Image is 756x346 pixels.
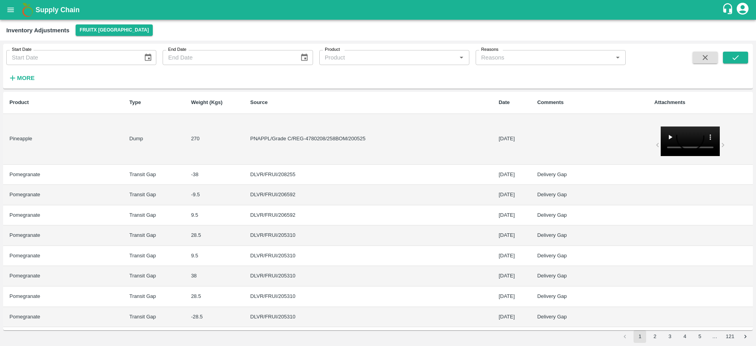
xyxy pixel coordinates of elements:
td: DLVR/FRUI/208255 [244,165,493,185]
button: Choose date [141,50,156,65]
td: Transit Gap [123,286,185,307]
td: Pomegranate [3,246,123,266]
td: Pomegranate [3,165,123,185]
td: Transit Gap [123,246,185,266]
td: 28.5 [185,286,244,307]
td: DLVR/FRUI/206592 [244,205,493,226]
td: Transit Gap [123,185,185,205]
td: Transit Gap [123,266,185,286]
button: Choose date [297,50,312,65]
td: Dump [123,114,185,165]
label: Product [325,47,340,53]
b: Weight (Kgs) [191,99,222,105]
td: Delivery Gap [531,185,648,205]
td: Pomegranate [3,225,123,246]
label: Reasons [481,47,498,53]
td: Pomegranate [3,266,123,286]
td: Transit Gap [123,165,185,185]
td: Delivery Gap [531,307,648,327]
input: Start Date [6,50,137,65]
td: DLVR/FRUI/205310 [244,307,493,327]
input: End Date [163,50,294,65]
td: Pineapple [3,114,123,165]
td: -9.5 [185,185,244,205]
b: Source [250,99,268,105]
button: Go to page 5 [693,330,706,343]
button: Go to page 2 [649,330,661,343]
td: [DATE] [492,114,531,165]
button: page 1 [634,330,646,343]
td: DLVR/FRUI/205310 [244,246,493,266]
button: Go to page 4 [678,330,691,343]
td: Pomegranate [3,205,123,226]
button: Open [456,52,467,63]
a: Supply Chain [35,4,722,15]
b: Comments [537,99,563,105]
td: Delivery Gap [531,246,648,266]
td: PNAPPL/Grade C/REG-4780208/258BOM/200525 [244,114,493,165]
b: Type [130,99,141,105]
label: End Date [168,47,186,53]
td: [DATE] [492,185,531,205]
td: Delivery Gap [531,266,648,286]
td: DLVR/FRUI/205310 [244,225,493,246]
td: Delivery Gap [531,205,648,226]
button: Select DC [76,24,153,36]
button: Go to page 3 [663,330,676,343]
td: [DATE] [492,286,531,307]
label: Start Date [12,47,31,53]
td: [DATE] [492,266,531,286]
td: Transit Gap [123,225,185,246]
input: Reasons [478,52,610,63]
td: Pomegranate [3,286,123,307]
td: 9.5 [185,246,244,266]
input: Product [322,52,444,63]
button: Go to next page [739,330,752,343]
b: Supply Chain [35,6,80,14]
td: Transit Gap [123,205,185,226]
td: [DATE] [492,225,531,246]
b: Attachments [654,99,686,105]
td: Delivery Gap [531,225,648,246]
td: [DATE] [492,165,531,185]
img: logo [20,2,35,18]
td: [DATE] [492,246,531,266]
td: 9.5 [185,205,244,226]
button: Open [613,52,623,63]
div: customer-support [722,3,736,17]
td: DLVR/FRUI/205310 [244,286,493,307]
td: [DATE] [492,307,531,327]
td: Delivery Gap [531,286,648,307]
td: 38 [185,266,244,286]
td: -38 [185,165,244,185]
button: open drawer [2,1,20,19]
td: DLVR/FRUI/206592 [244,185,493,205]
div: … [708,333,721,340]
td: 28.5 [185,225,244,246]
td: -28.5 [185,307,244,327]
div: Inventory Adjustments [6,25,69,35]
td: [DATE] [492,205,531,226]
td: Pomegranate [3,185,123,205]
b: Product [9,99,29,105]
nav: pagination navigation [617,330,753,343]
button: Go to page 121 [723,330,737,343]
div: account of current user [736,2,750,18]
td: Delivery Gap [531,165,648,185]
strong: More [17,75,35,81]
button: More [6,71,37,85]
td: Pomegranate [3,307,123,327]
td: Transit Gap [123,307,185,327]
b: Date [498,99,510,105]
td: DLVR/FRUI/205310 [244,266,493,286]
td: 270 [185,114,244,165]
